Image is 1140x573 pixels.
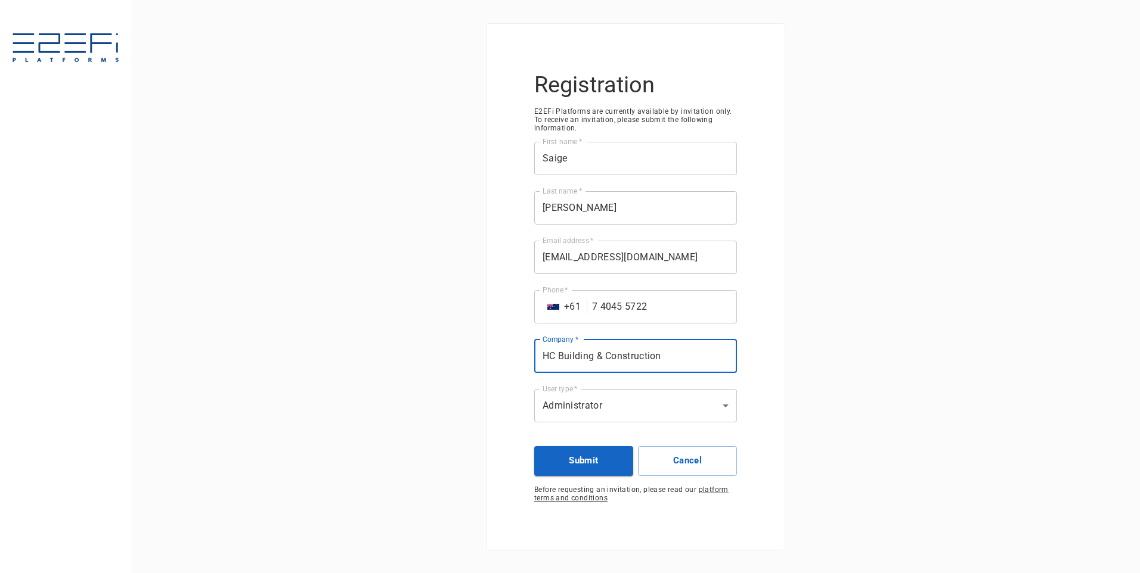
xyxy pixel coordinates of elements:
[543,334,579,344] label: Company
[534,389,737,422] div: Administrator
[543,285,568,295] label: Phone
[534,71,737,98] h3: Registration
[543,136,582,147] label: First name
[638,446,737,476] button: Cancel
[543,235,594,245] label: Email address
[534,446,633,476] button: Submit
[543,186,582,196] label: Last name
[534,485,729,502] span: platform terms and conditions
[543,384,578,394] label: User type
[547,304,559,310] img: unknown
[534,485,737,502] span: Before requesting an invitation, please read our
[12,33,119,64] img: E2EFiPLATFORMS-7f06cbf9.svg
[534,107,737,132] span: E2EFi Platforms are currently available by invitation only. To receive an invitation, please subm...
[543,296,564,317] button: Select country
